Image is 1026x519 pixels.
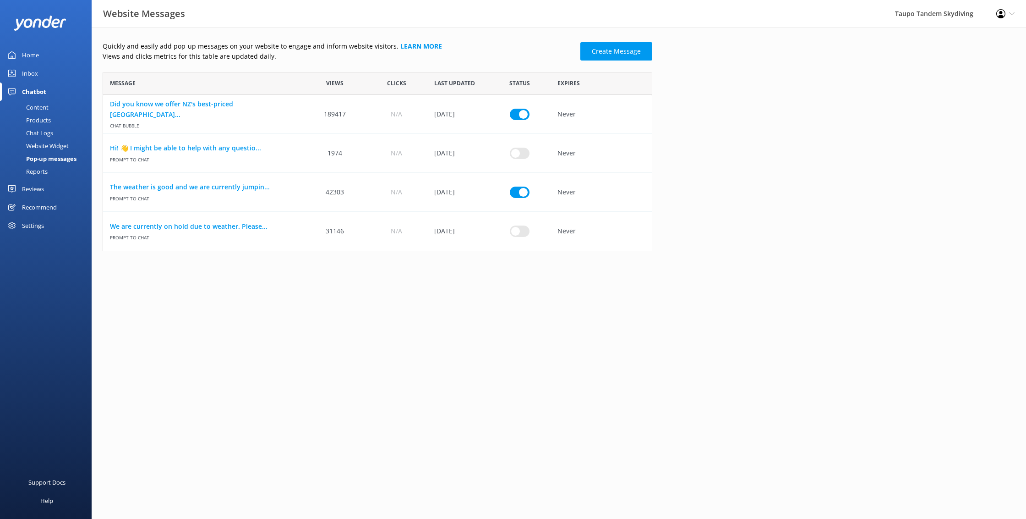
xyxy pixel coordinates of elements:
[40,491,53,510] div: Help
[5,101,49,114] div: Content
[391,148,402,158] span: N/A
[103,51,575,61] p: Views and clicks metrics for this table are updated daily.
[110,192,297,202] span: Prompt to Chat
[22,198,57,216] div: Recommend
[391,187,402,197] span: N/A
[103,212,652,251] div: row
[5,139,92,152] a: Website Widget
[557,79,580,88] span: Expires
[22,180,44,198] div: Reviews
[5,127,53,139] div: Chat Logs
[304,134,366,173] div: 1974
[110,221,297,232] a: We are currently on hold due to weather. Please...
[551,212,652,251] div: Never
[387,79,406,88] span: Clicks
[391,226,402,236] span: N/A
[304,212,366,251] div: 31146
[427,173,489,212] div: 10 Oct 2025
[304,95,366,134] div: 189417
[110,153,297,163] span: Prompt to Chat
[5,101,92,114] a: Content
[103,134,652,173] div: row
[110,79,136,88] span: Message
[110,232,297,241] span: Prompt to Chat
[110,182,297,192] a: The weather is good and we are currently jumpin...
[110,120,297,129] span: Chat bubble
[14,16,66,31] img: yonder-white-logo.png
[427,212,489,251] div: 10 Oct 2025
[5,165,48,178] div: Reports
[5,165,92,178] a: Reports
[28,473,65,491] div: Support Docs
[110,143,297,153] a: Hi! 👋 I might be able to help with any questio...
[22,64,38,83] div: Inbox
[427,134,489,173] div: 07 May 2025
[22,46,39,64] div: Home
[509,79,530,88] span: Status
[22,216,44,235] div: Settings
[5,114,51,127] div: Products
[5,139,69,152] div: Website Widget
[400,42,442,50] a: Learn more
[103,41,575,51] p: Quickly and easily add pop-up messages on your website to engage and inform website visitors.
[5,127,92,139] a: Chat Logs
[551,134,652,173] div: Never
[5,152,92,165] a: Pop-up messages
[5,152,76,165] div: Pop-up messages
[326,79,344,88] span: Views
[22,83,46,101] div: Chatbot
[427,95,489,134] div: 30 Jan 2025
[434,79,475,88] span: Last updated
[304,173,366,212] div: 42303
[551,95,652,134] div: Never
[110,99,297,120] a: Did you know we offer NZ's best-priced [GEOGRAPHIC_DATA]...
[103,95,652,251] div: grid
[391,109,402,119] span: N/A
[551,173,652,212] div: Never
[580,42,652,61] a: Create Message
[103,95,652,134] div: row
[103,6,185,21] h3: Website Messages
[103,173,652,212] div: row
[5,114,92,127] a: Products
